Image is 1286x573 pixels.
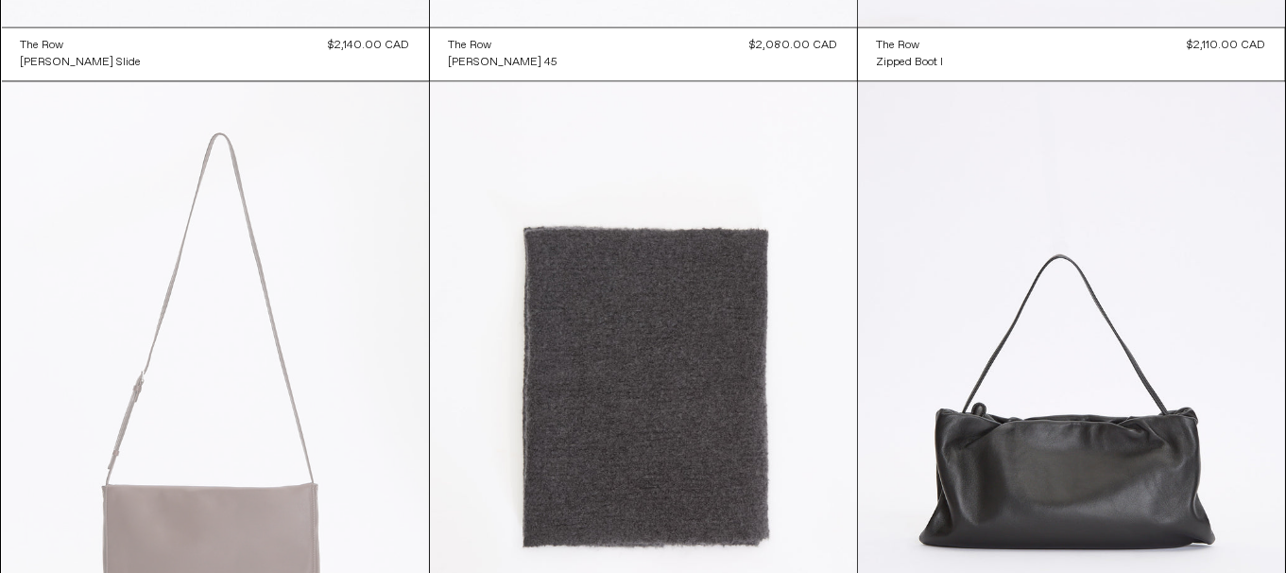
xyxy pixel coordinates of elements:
[877,37,944,54] a: The Row
[329,37,410,54] div: $2,140.00 CAD
[21,55,142,71] div: [PERSON_NAME] Slide
[1188,37,1266,54] div: $2,110.00 CAD
[21,37,142,54] a: The Row
[877,55,944,71] div: Zipped Boot I
[449,54,558,71] a: [PERSON_NAME] 45
[877,54,944,71] a: Zipped Boot I
[750,37,838,54] div: $2,080.00 CAD
[449,37,558,54] a: The Row
[449,38,492,54] div: The Row
[877,38,920,54] div: The Row
[21,38,64,54] div: The Row
[449,55,558,71] div: [PERSON_NAME] 45
[21,54,142,71] a: [PERSON_NAME] Slide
